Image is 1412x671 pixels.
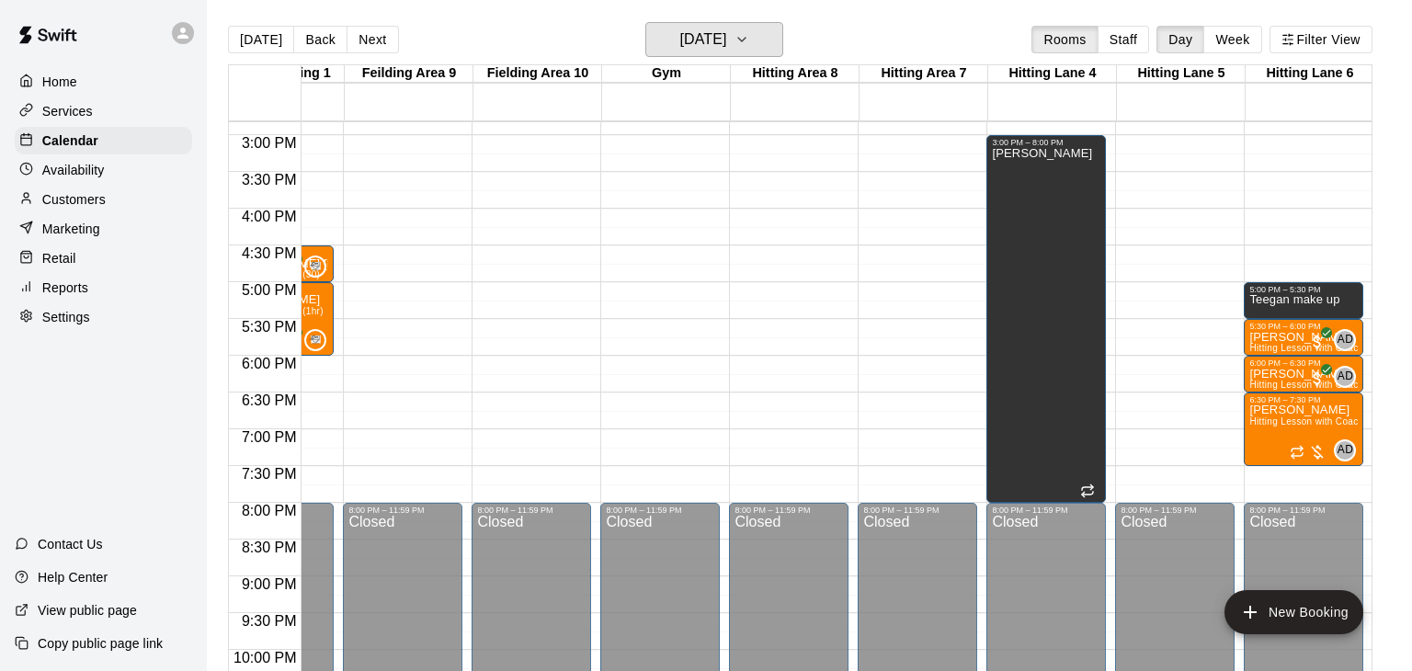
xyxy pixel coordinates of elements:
[1341,439,1356,461] span: Anthony Dionisio
[992,506,1100,515] div: 8:00 PM – 11:59 PM
[1334,439,1356,461] div: Anthony Dionisio
[237,245,302,261] span: 4:30 PM
[15,97,192,125] a: Services
[992,138,1100,147] div: 3:00 PM – 8:00 PM
[1098,26,1150,53] button: Staff
[312,256,326,278] span: Jimmy Johnson
[1117,65,1246,83] div: Hitting Lane 5
[1224,590,1363,634] button: add
[15,215,192,243] a: Marketing
[237,503,302,518] span: 8:00 PM
[312,329,326,351] span: Jimmy Johnson
[42,249,76,267] p: Retail
[237,135,302,151] span: 3:00 PM
[988,65,1117,83] div: Hitting Lane 4
[237,392,302,408] span: 6:30 PM
[293,26,347,53] button: Back
[237,282,302,298] span: 5:00 PM
[237,540,302,555] span: 8:30 PM
[1246,65,1374,83] div: Hitting Lane 6
[42,220,100,238] p: Marketing
[237,209,302,224] span: 4:00 PM
[1156,26,1204,53] button: Day
[306,257,325,276] img: Jimmy Johnson
[15,186,192,213] a: Customers
[679,27,726,52] h6: [DATE]
[986,135,1106,503] div: 3:00 PM – 8:00 PM: ALEX
[15,303,192,331] a: Settings
[606,506,714,515] div: 8:00 PM – 11:59 PM
[38,568,108,586] p: Help Center
[734,506,843,515] div: 8:00 PM – 11:59 PM
[1249,395,1358,404] div: 6:30 PM – 7:30 PM
[38,634,163,653] p: Copy public page link
[38,601,137,620] p: View public page
[1244,282,1363,319] div: 5:00 PM – 5:30 PM: Teegan make up
[38,535,103,553] p: Contact Us
[1338,331,1353,349] span: AD
[1080,483,1095,498] span: Recurring event
[15,274,192,301] a: Reports
[477,506,586,515] div: 8:00 PM – 11:59 PM
[1290,445,1304,460] span: Recurring event
[237,429,302,445] span: 7:00 PM
[345,65,473,83] div: Feilding Area 9
[473,65,602,83] div: Fielding Area 10
[645,22,783,57] button: [DATE]
[304,329,326,351] div: Jimmy Johnson
[347,26,398,53] button: Next
[42,190,106,209] p: Customers
[860,65,988,83] div: Hitting Area 7
[1341,366,1356,388] span: Anthony Dionisio
[42,308,90,326] p: Settings
[15,245,192,272] a: Retail
[1338,441,1353,460] span: AD
[1249,322,1358,331] div: 5:30 PM – 6:00 PM
[306,331,325,349] img: Jimmy Johnson
[237,319,302,335] span: 5:30 PM
[863,506,972,515] div: 8:00 PM – 11:59 PM
[237,576,302,592] span: 9:00 PM
[1244,319,1363,356] div: 5:30 PM – 6:00 PM: Ethan Altman
[731,65,860,83] div: Hitting Area 8
[237,172,302,188] span: 3:30 PM
[1244,356,1363,392] div: 6:00 PM – 6:30 PM: Ray Altman
[237,613,302,629] span: 9:30 PM
[1308,370,1327,388] span: All customers have paid
[1308,333,1327,351] span: All customers have paid
[228,26,294,53] button: [DATE]
[42,102,93,120] p: Services
[1249,358,1358,368] div: 6:00 PM – 6:30 PM
[1338,368,1353,386] span: AD
[1270,26,1372,53] button: Filter View
[1334,329,1356,351] div: Anthony Dionisio
[348,506,457,515] div: 8:00 PM – 11:59 PM
[1203,26,1261,53] button: Week
[602,65,731,83] div: Gym
[1334,366,1356,388] div: Anthony Dionisio
[15,68,192,96] a: Home
[42,161,105,179] p: Availability
[304,256,326,278] div: Jimmy Johnson
[42,279,88,297] p: Reports
[15,156,192,184] a: Availability
[1031,26,1098,53] button: Rooms
[1249,506,1358,515] div: 8:00 PM – 11:59 PM
[237,356,302,371] span: 6:00 PM
[15,127,192,154] a: Calendar
[42,131,98,150] p: Calendar
[229,650,301,665] span: 10:00 PM
[1249,285,1358,294] div: 5:00 PM – 5:30 PM
[1121,506,1229,515] div: 8:00 PM – 11:59 PM
[1341,329,1356,351] span: Anthony Dionisio
[237,466,302,482] span: 7:30 PM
